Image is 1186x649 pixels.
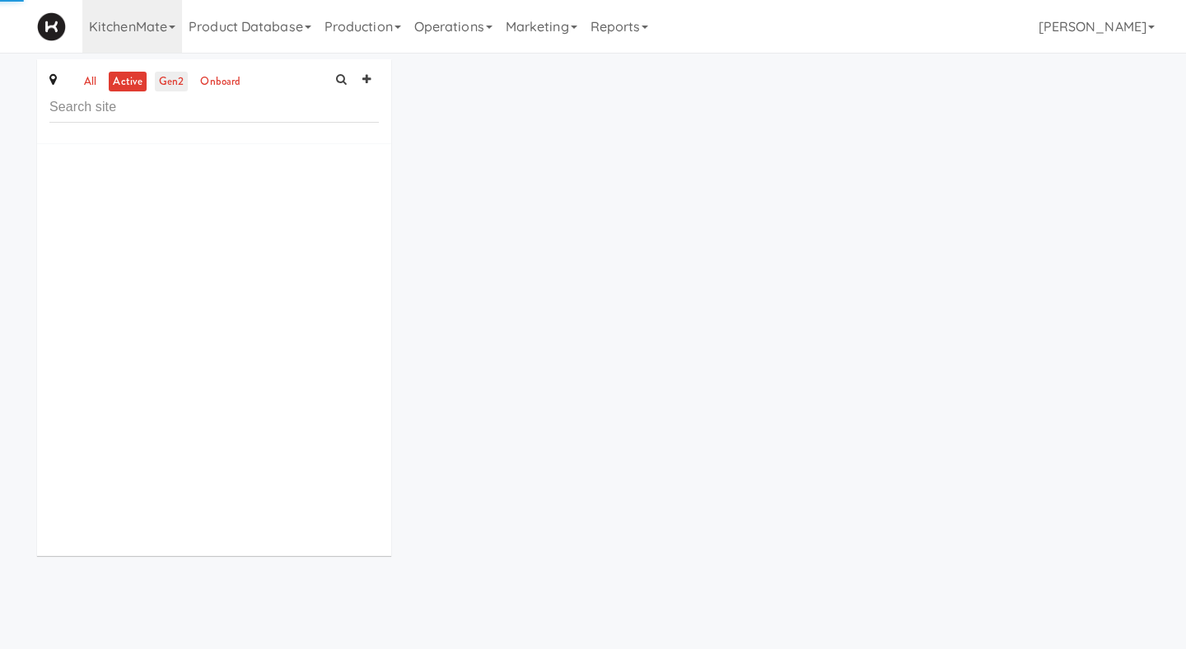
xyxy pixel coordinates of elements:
[155,72,188,92] a: gen2
[80,72,100,92] a: all
[49,92,379,123] input: Search site
[37,12,66,41] img: Micromart
[109,72,147,92] a: active
[196,72,245,92] a: onboard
